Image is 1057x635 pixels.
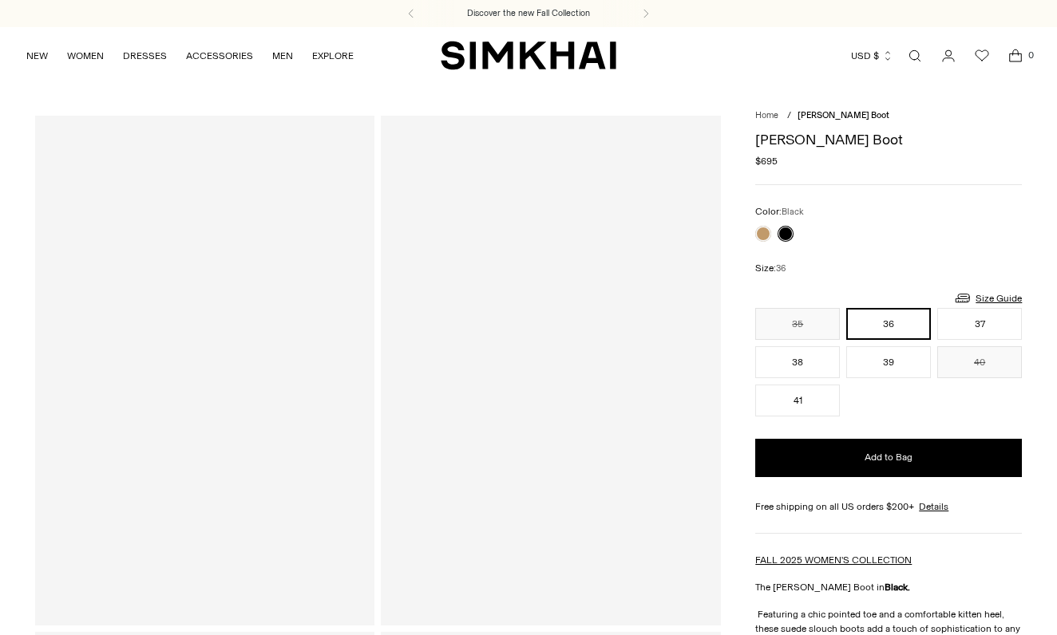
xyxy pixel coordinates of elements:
[937,346,1022,378] button: 40
[755,439,1022,477] button: Add to Bag
[35,116,374,625] a: Jordi Suede Boot
[953,288,1022,308] a: Size Guide
[381,116,720,625] a: Jordi Suede Boot
[755,110,778,120] a: Home
[932,40,964,72] a: Go to the account page
[755,385,840,416] button: 41
[67,38,104,73] a: WOMEN
[899,40,931,72] a: Open search modal
[1000,40,1031,72] a: Open cart modal
[755,554,912,566] a: FALL 2025 WOMEN'S COLLECTION
[755,204,804,219] label: Color:
[846,308,931,340] button: 36
[755,109,1022,123] nav: breadcrumbs
[966,40,998,72] a: Wishlist
[755,261,786,276] label: Size:
[441,40,616,71] a: SIMKHAI
[776,263,786,274] span: 36
[782,207,804,217] span: Black
[467,7,590,20] a: Discover the new Fall Collection
[885,582,910,593] strong: Black.
[755,346,840,378] button: 38
[186,38,253,73] a: ACCESSORIES
[787,109,791,123] div: /
[755,154,778,168] span: $695
[312,38,354,73] a: EXPLORE
[755,308,840,340] button: 35
[123,38,167,73] a: DRESSES
[1023,48,1038,62] span: 0
[846,346,931,378] button: 39
[865,451,913,464] span: Add to Bag
[919,499,948,514] a: Details
[798,110,889,120] span: [PERSON_NAME] Boot
[272,38,293,73] a: MEN
[755,132,1022,147] h1: [PERSON_NAME] Boot
[755,499,1022,514] div: Free shipping on all US orders $200+
[937,308,1022,340] button: 37
[755,580,1022,594] p: The [PERSON_NAME] Boot in
[851,38,893,73] button: USD $
[26,38,48,73] a: NEW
